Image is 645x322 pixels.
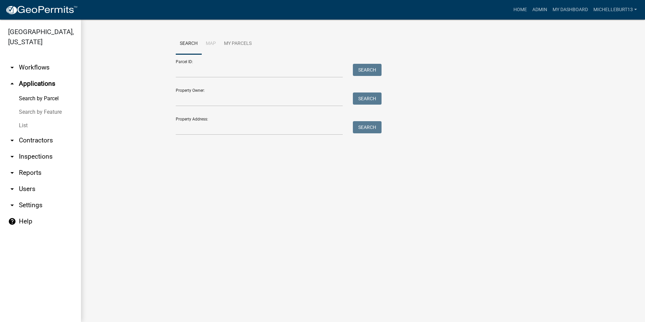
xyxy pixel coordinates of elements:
[353,92,382,105] button: Search
[8,169,16,177] i: arrow_drop_down
[8,201,16,209] i: arrow_drop_down
[8,80,16,88] i: arrow_drop_up
[591,3,640,16] a: michelleburt13
[8,136,16,144] i: arrow_drop_down
[353,121,382,133] button: Search
[8,63,16,72] i: arrow_drop_down
[8,153,16,161] i: arrow_drop_down
[8,185,16,193] i: arrow_drop_down
[8,217,16,225] i: help
[176,33,202,55] a: Search
[220,33,256,55] a: My Parcels
[511,3,530,16] a: Home
[550,3,591,16] a: My Dashboard
[530,3,550,16] a: Admin
[353,64,382,76] button: Search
